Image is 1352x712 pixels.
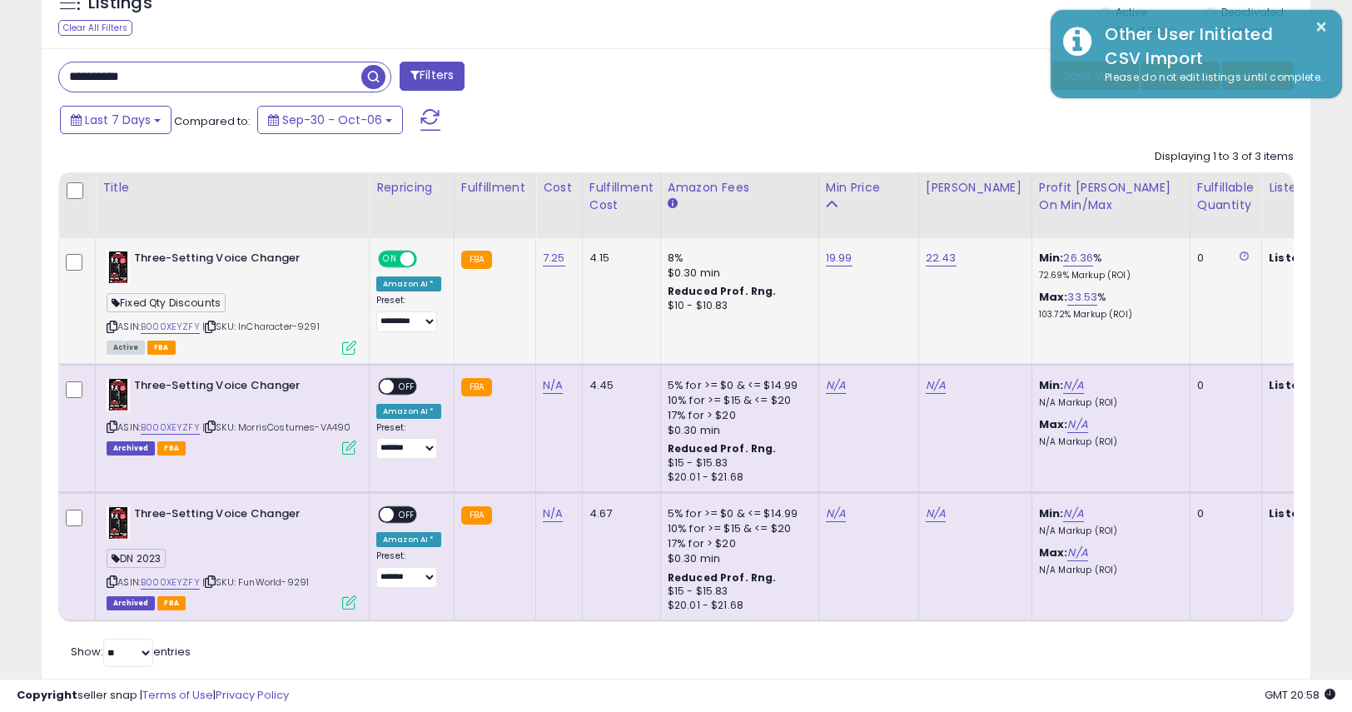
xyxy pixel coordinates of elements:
small: FBA [461,378,492,396]
div: 4.67 [589,506,648,521]
strong: Copyright [17,687,77,703]
div: $10 - $10.83 [668,299,806,313]
span: ON [380,252,400,266]
span: | SKU: FunWorld-9291 [202,575,309,589]
small: FBA [461,251,492,269]
div: Preset: [376,295,441,332]
b: Reduced Prof. Rng. [668,441,777,456]
div: ASIN: [107,251,356,353]
th: The percentage added to the cost of goods (COGS) that forms the calculator for Min & Max prices. [1031,172,1190,238]
b: Three-Setting Voice Changer [134,506,336,526]
div: Clear All Filters [58,20,132,36]
b: Min: [1039,505,1064,521]
button: Sep-30 - Oct-06 [257,106,403,134]
div: 0 [1197,378,1249,393]
span: Listings that have been deleted from Seller Central [107,596,155,610]
div: Profit [PERSON_NAME] on Min/Max [1039,179,1183,214]
div: Fulfillment Cost [589,179,654,214]
p: 103.72% Markup (ROI) [1039,309,1177,321]
b: Listed Price: [1269,250,1345,266]
span: DN 2023 [107,549,166,568]
div: 0 [1197,251,1249,266]
div: Amazon AI * [376,276,441,291]
div: 4.45 [589,378,648,393]
a: N/A [926,377,946,394]
img: 41uNlmm4ReL._SL40_.jpg [107,251,130,284]
span: Listings that have been deleted from Seller Central [107,441,155,456]
div: $0.30 min [668,423,806,438]
div: seller snap | | [17,688,289,704]
a: N/A [543,505,563,522]
a: B000XEYZFY [141,320,200,334]
b: Reduced Prof. Rng. [668,570,777,585]
b: Max: [1039,289,1068,305]
b: Min: [1039,250,1064,266]
a: B000XEYZFY [141,421,200,435]
a: Terms of Use [142,687,213,703]
span: All listings currently available for purchase on Amazon [107,341,145,355]
div: ASIN: [107,506,356,609]
div: Repricing [376,179,447,197]
b: Min: [1039,377,1064,393]
a: N/A [1063,377,1083,394]
div: 8% [668,251,806,266]
a: N/A [826,377,846,394]
a: 33.53 [1067,289,1097,306]
span: FBA [157,441,186,456]
button: Last 7 Days [60,106,171,134]
div: % [1039,290,1177,321]
span: Compared to: [174,113,251,129]
div: Other User Initiated CSV Import [1092,22,1330,70]
span: Fixed Qty Discounts [107,293,226,312]
button: Filters [400,62,465,91]
a: N/A [1067,545,1087,561]
div: Preset: [376,550,441,588]
div: Fulfillment [461,179,529,197]
p: N/A Markup (ROI) [1039,436,1177,448]
a: 19.99 [826,250,852,266]
div: $20.01 - $21.68 [668,599,806,613]
div: Min Price [826,179,912,197]
span: Show: entries [71,644,191,660]
span: OFF [394,379,420,393]
div: [PERSON_NAME] [926,179,1025,197]
p: N/A Markup (ROI) [1039,565,1177,576]
b: Three-Setting Voice Changer [134,378,336,398]
div: 4.15 [589,251,648,266]
span: Last 7 Days [85,112,151,128]
p: N/A Markup (ROI) [1039,525,1177,537]
small: Amazon Fees. [668,197,678,212]
div: $20.01 - $21.68 [668,471,806,485]
span: FBA [147,341,176,355]
span: OFF [415,252,441,266]
div: Title [102,179,362,197]
div: Amazon Fees [668,179,812,197]
div: 10% for >= $15 & <= $20 [668,393,806,408]
img: 41uNlmm4ReL._SL40_.jpg [107,378,130,411]
div: Cost [543,179,575,197]
b: Three-Setting Voice Changer [134,251,336,271]
a: N/A [826,505,846,522]
b: Listed Price: [1269,377,1345,393]
div: $15 - $15.83 [668,456,806,471]
div: ASIN: [107,378,356,454]
div: $0.30 min [668,266,806,281]
div: Displaying 1 to 3 of 3 items [1155,149,1294,165]
a: N/A [926,505,946,522]
b: Max: [1039,545,1068,560]
div: 10% for >= $15 & <= $20 [668,521,806,536]
div: Please do not edit listings until complete. [1092,70,1330,86]
small: FBA [461,506,492,525]
p: 72.69% Markup (ROI) [1039,270,1177,281]
b: Reduced Prof. Rng. [668,284,777,298]
label: Deactivated [1221,5,1284,19]
a: N/A [543,377,563,394]
div: 0 [1197,506,1249,521]
a: N/A [1063,505,1083,522]
p: N/A Markup (ROI) [1039,397,1177,409]
button: × [1315,17,1328,37]
div: 5% for >= $0 & <= $14.99 [668,378,806,393]
div: 17% for > $20 [668,408,806,423]
div: $15 - $15.83 [668,585,806,599]
div: 17% for > $20 [668,536,806,551]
